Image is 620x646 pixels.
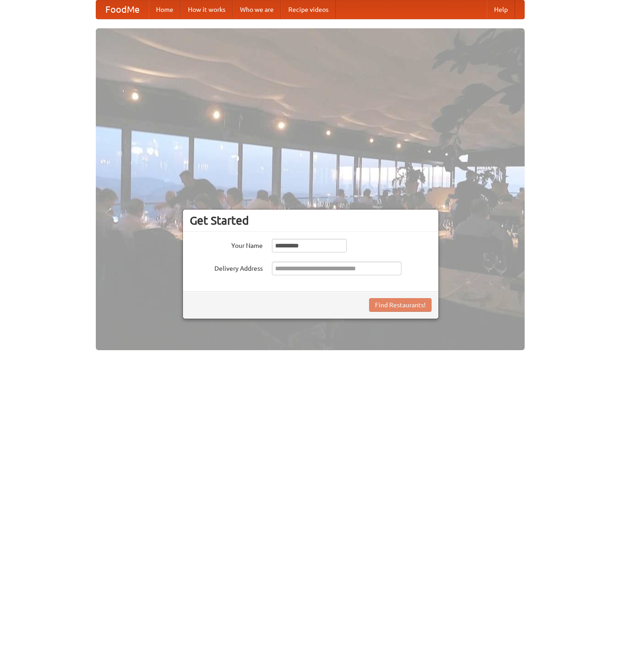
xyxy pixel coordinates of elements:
[190,214,432,227] h3: Get Started
[181,0,233,19] a: How it works
[190,262,263,273] label: Delivery Address
[190,239,263,250] label: Your Name
[369,298,432,312] button: Find Restaurants!
[96,0,149,19] a: FoodMe
[233,0,281,19] a: Who we are
[281,0,336,19] a: Recipe videos
[487,0,515,19] a: Help
[149,0,181,19] a: Home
